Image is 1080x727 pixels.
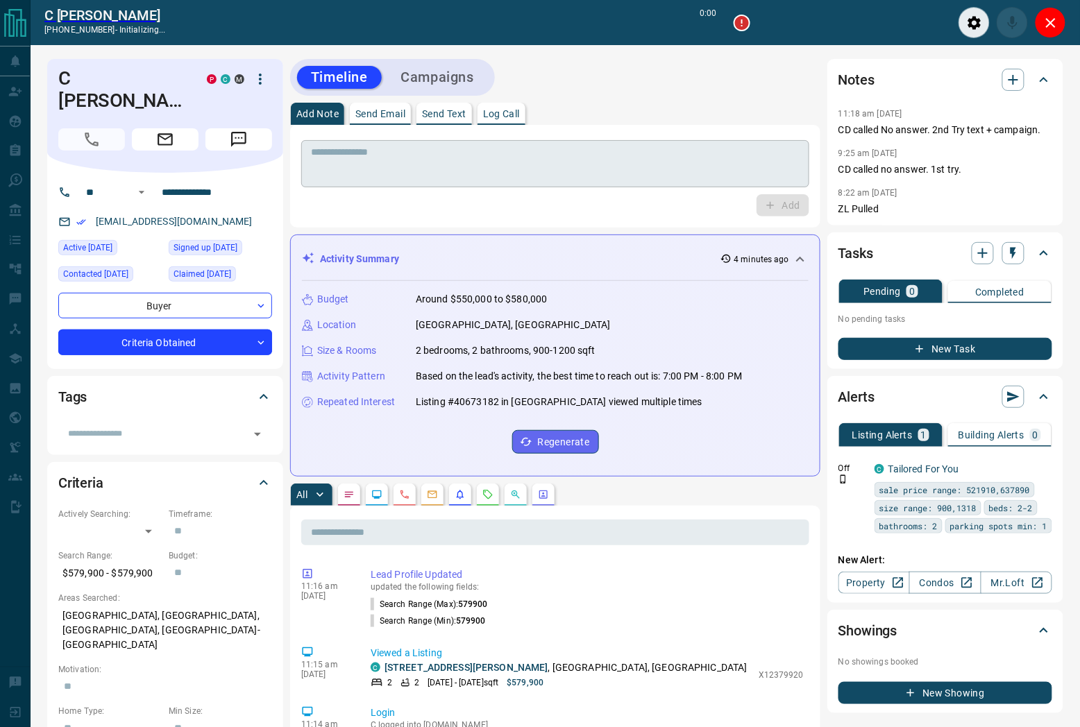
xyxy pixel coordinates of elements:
a: [EMAIL_ADDRESS][DOMAIN_NAME] [96,216,253,227]
span: Message [205,128,272,151]
span: beds: 2-2 [989,501,1033,515]
div: Mute [997,7,1028,38]
div: Audio Settings [959,7,990,38]
p: 11:16 am [301,581,350,591]
p: Send Text [422,109,466,119]
svg: Requests [482,489,493,500]
p: [DATE] - [DATE] sqft [428,676,498,689]
p: 11:18 am [DATE] [838,109,902,119]
div: Alerts [838,380,1052,413]
h2: Tags [58,386,87,408]
svg: Email Verified [76,217,86,227]
p: Activity Summary [320,252,399,266]
button: Regenerate [512,430,599,454]
svg: Emails [427,489,438,500]
a: Mr.Loft [981,572,1052,594]
p: 4 minutes ago [734,253,789,266]
span: Claimed [DATE] [174,267,231,281]
a: C [PERSON_NAME] [44,7,166,24]
div: Close [1035,7,1066,38]
div: property.ca [207,74,217,84]
div: condos.ca [371,662,380,672]
h2: Alerts [838,386,875,408]
button: Campaigns [387,66,488,89]
p: 0 [909,286,915,296]
div: Wed Dec 28 2022 [169,240,272,259]
div: Activity Summary4 minutes ago [302,246,809,272]
p: [DATE] [301,591,350,601]
svg: Lead Browsing Activity [371,489,382,500]
div: Tasks [838,237,1052,270]
div: Showings [838,614,1052,647]
div: condos.ca [875,464,884,474]
p: $579,900 [507,676,543,689]
p: Viewed a Listing [371,646,804,660]
p: 8:22 am [DATE] [838,188,897,198]
p: 11:15 am [301,660,350,669]
p: Location [317,318,356,332]
span: size range: 900,1318 [879,501,977,515]
span: Active [DATE] [63,241,112,255]
p: Add Note [296,109,339,119]
div: Criteria Obtained [58,330,272,355]
span: 579900 [458,599,488,609]
div: condos.ca [221,74,230,84]
p: Send Email [355,109,405,119]
h2: Criteria [58,472,103,494]
p: , [GEOGRAPHIC_DATA], [GEOGRAPHIC_DATA] [385,660,748,675]
a: Property [838,572,910,594]
span: initializing... [119,25,166,35]
p: Pending [863,286,901,296]
p: Around $550,000 to $580,000 [416,292,548,307]
p: Min Size: [169,705,272,717]
a: Tailored For You [888,463,959,474]
button: New Task [838,338,1052,360]
p: Timeframe: [169,508,272,520]
p: X12379920 [759,669,804,681]
p: Log Call [483,109,520,119]
p: $579,900 - $579,900 [58,562,162,585]
p: All [296,490,307,499]
p: New Alert: [838,553,1052,567]
p: Activity Pattern [317,369,385,384]
p: Motivation: [58,663,272,676]
p: Off [838,462,866,474]
span: Email [132,128,199,151]
span: Signed up [DATE] [174,241,237,255]
p: Areas Searched: [58,592,272,604]
p: [GEOGRAPHIC_DATA], [GEOGRAPHIC_DATA] [416,318,611,332]
button: New Showing [838,682,1052,704]
p: Listing #40673182 in [GEOGRAPHIC_DATA] viewed multiple times [416,395,702,409]
div: Thu Jan 02 2025 [169,266,272,286]
p: Completed [975,287,1024,297]
p: No showings booked [838,656,1052,668]
p: CD called no answer. 1st try. [838,162,1052,177]
p: [PHONE_NUMBER] - [44,24,166,36]
p: Actively Searching: [58,508,162,520]
h2: Tasks [838,242,873,264]
p: Based on the lead's activity, the best time to reach out is: 7:00 PM - 8:00 PM [416,369,742,384]
button: Timeline [297,66,382,89]
svg: Calls [399,489,410,500]
a: [STREET_ADDRESS][PERSON_NAME] [385,662,548,673]
svg: Opportunities [510,489,521,500]
p: 2 bedrooms, 2 bathrooms, 900-1200 sqft [416,343,596,358]
p: Login [371,705,804,720]
span: parking spots min: 1 [950,519,1047,533]
svg: Push Notification Only [838,474,848,484]
div: Tags [58,380,272,413]
div: mrloft.ca [235,74,244,84]
p: CD called No answer. 2nd Try text + campaign. [838,123,1052,137]
span: sale price range: 521910,637890 [879,483,1030,497]
p: Budget: [169,549,272,562]
span: bathrooms: 2 [879,519,938,533]
p: Repeated Interest [317,395,395,409]
p: Search Range: [58,549,162,562]
p: Lead Profile Updated [371,567,804,582]
p: Building Alerts [959,430,1024,440]
h2: Notes [838,69,875,91]
p: updated the following fields: [371,582,804,592]
p: Home Type: [58,705,162,717]
p: 2 [387,676,392,689]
